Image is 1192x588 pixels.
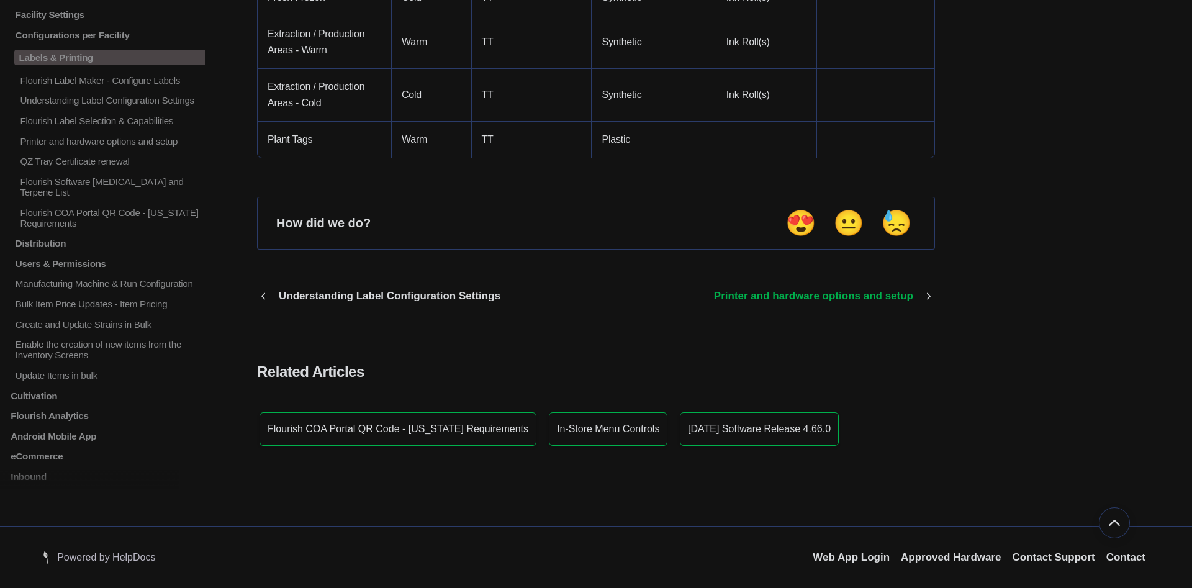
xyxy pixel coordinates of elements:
a: [DATE] Software Release 4.66.0 [680,412,839,446]
p: Printer and hardware options and setup [19,136,205,147]
p: Facility Settings [14,10,205,20]
a: Enable the creation of new items from the Inventory Screens [9,339,205,360]
p: Understanding Label Configuration Settings [19,96,205,106]
a: Understanding Label Configuration Settings [9,96,205,106]
a: Facility Settings [9,10,205,20]
a: Cultivation [9,391,205,401]
p: Labels & Printing [14,50,205,66]
p: Warm [402,132,461,148]
a: In-Store Menu Controls [549,412,667,446]
a: eCommerce [9,451,205,462]
a: Update Items in bulk [9,370,205,381]
p: Bulk Item Price Updates - Item Pricing [14,299,205,309]
p: Configurations per Facility [14,30,205,40]
a: Go to previous article Understanding Label Configuration Settings [257,279,510,313]
button: Neutral feedback button [829,208,868,238]
p: TT [482,87,582,103]
a: Create and Update Strains in Bulk [9,319,205,330]
a: Printer and hardware options and setup [9,136,205,147]
a: Flourish Label Maker - Configure Labels [9,75,205,86]
p: Update Items in bulk [14,370,205,381]
a: Opens in a new tab [813,551,890,563]
button: Positive feedback button [782,208,820,238]
p: Extraction / Production Areas - Warm [268,26,381,58]
p: Plant Tags [268,132,381,148]
a: Android Mobile App [9,431,205,441]
p: [DATE] Software Release 4.66.0 [688,423,831,435]
p: Distribution [14,238,205,248]
button: Go back to top of document [1099,507,1130,538]
a: Opens in a new tab [901,551,1001,563]
button: Negative feedback button [877,208,916,238]
p: Flourish COA Portal QR Code - [US_STATE] Requirements [19,207,205,228]
p: Synthetic [602,34,705,50]
a: Opens in a new tab [43,551,51,563]
a: Flourish Software [MEDICAL_DATA] and Terpene List [9,176,205,197]
p: Understanding Label Configuration Settings [269,290,510,302]
p: How did we do? [276,216,371,230]
p: In-Store Menu Controls [557,423,659,435]
a: Bulk Item Price Updates - Item Pricing [9,299,205,309]
p: Flourish Label Selection & Capabilities [19,115,205,126]
p: Create and Update Strains in Bulk [14,319,205,330]
p: QZ Tray Certificate renewal [19,156,205,166]
a: Opens in a new tab [51,551,155,563]
a: Flourish Label Selection & Capabilities [9,115,205,126]
a: Go to next article Printer and hardware options and setup [705,279,935,313]
a: Manufacturing Machine & Run Configuration [9,279,205,289]
p: Enable the creation of new items from the Inventory Screens [14,339,205,360]
p: TT [482,34,582,50]
p: Users & Permissions [14,258,205,269]
a: Opens in a new tab [1013,551,1095,563]
a: Flourish COA Portal QR Code - [US_STATE] Requirements [260,412,536,446]
a: Flourish Analytics [9,410,205,421]
a: Labels & Printing [9,50,205,66]
a: Configurations per Facility [9,30,205,40]
p: Flourish Software [MEDICAL_DATA] and Terpene List [19,176,205,197]
p: Flourish COA Portal QR Code - [US_STATE] Requirements [268,423,528,435]
p: TT [482,132,582,148]
p: Synthetic [602,87,705,103]
span: Powered by HelpDocs [57,552,155,563]
a: Distribution [9,238,205,248]
h4: Related Articles [257,363,935,381]
p: Plastic [602,132,705,148]
p: Cold [402,87,461,103]
a: Contact [1106,551,1145,563]
p: Warm [402,34,461,50]
p: Ink Roll(s) [726,34,806,50]
a: Users & Permissions [9,258,205,269]
p: Manufacturing Machine & Run Configuration [14,279,205,289]
a: Flourish COA Portal QR Code - [US_STATE] Requirements [9,207,205,228]
p: Printer and hardware options and setup [705,290,923,302]
p: Extraction / Production Areas - Cold [268,79,381,111]
a: QZ Tray Certificate renewal [9,156,205,166]
img: Flourish Help Center [43,551,48,564]
p: Flourish Label Maker - Configure Labels [19,75,205,86]
p: Ink Roll(s) [726,87,806,103]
